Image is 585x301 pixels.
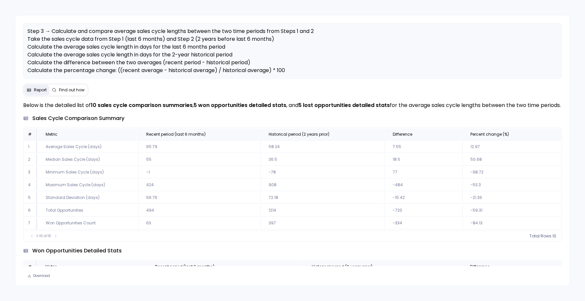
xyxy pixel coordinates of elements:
[298,101,390,109] strong: 5 lost opportunities detailed stats
[91,101,193,109] strong: 10 sales cycle comparison summaries
[24,204,37,217] td: 6
[24,192,37,204] td: 5
[261,230,384,242] td: 48.58
[32,114,124,122] span: sales cycle comparison summary
[530,233,552,239] span: Total Rows:
[24,179,37,191] td: 4
[23,271,54,280] button: Download
[38,192,137,204] td: Standard Deviation (days)
[138,166,260,178] td: -1
[45,264,57,269] span: Metric
[33,274,50,278] span: Download
[312,264,372,269] span: Historical period (2 years prior)
[462,154,561,166] td: 50.68
[23,101,562,109] p: Below is the detailed list of , , and for the average sales cycle lengths between the two time pe...
[261,179,384,191] td: 908
[462,230,561,242] td: 52.97
[462,179,561,191] td: -53.3
[138,230,260,242] td: 74.32
[138,192,260,204] td: 56.76
[385,166,462,178] td: 77
[261,192,384,204] td: 72.18
[38,179,137,191] td: Maximum Sales Cycle (days)
[24,85,49,95] button: Report
[385,204,462,217] td: -720
[138,204,260,217] td: 494
[261,217,384,229] td: 397
[28,131,32,137] span: #
[24,217,37,229] td: 7
[38,230,137,242] td: Won Opportunities Avg Cycle (days)
[138,141,260,153] td: 65.79
[385,230,462,242] td: 25.74
[138,179,260,191] td: 424
[38,154,137,166] td: Median Sales Cycle (days)
[385,154,462,166] td: 18.5
[24,166,37,178] td: 3
[155,264,214,269] span: Recent period (last 6 months)
[138,217,260,229] td: 63
[24,230,37,242] td: 8
[261,141,384,153] td: 58.24
[37,233,51,239] span: 1-10 of 10
[269,132,329,137] span: Historical period (2 years prior)
[385,192,462,204] td: -15.42
[38,217,137,229] td: Won Opportunities Count
[393,132,412,137] span: Difference
[24,141,37,153] td: 1
[470,264,490,269] span: Difference
[38,141,137,153] td: Average Sales Cycle (days)
[138,154,260,166] td: 55
[32,247,122,255] span: won opportunities detailed stats
[385,179,462,191] td: -484
[462,204,561,217] td: -59.31
[261,154,384,166] td: 36.5
[38,204,137,217] td: Total Opportunities
[34,87,47,93] span: Report
[462,141,561,153] td: 12.97
[261,166,384,178] td: -78
[462,192,561,204] td: -21.36
[59,87,85,93] span: Find out how
[46,132,57,137] span: Metric
[28,264,32,269] span: #
[462,166,561,178] td: -98.72
[470,132,509,137] span: Percent change (%)
[385,141,462,153] td: 7.55
[552,233,556,239] span: 10
[49,85,87,95] button: Find out how
[462,217,561,229] td: -84.13
[27,27,325,98] span: Step 3 → Calculate and compare average sales cycle lengths between the two time periods from Step...
[385,217,462,229] td: -334
[38,166,137,178] td: Minimum Sales Cycle (days)
[24,154,37,166] td: 2
[194,101,286,109] strong: 5 won opportunities detailed stats
[261,204,384,217] td: 1214
[146,132,206,137] span: Recent period (last 6 months)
